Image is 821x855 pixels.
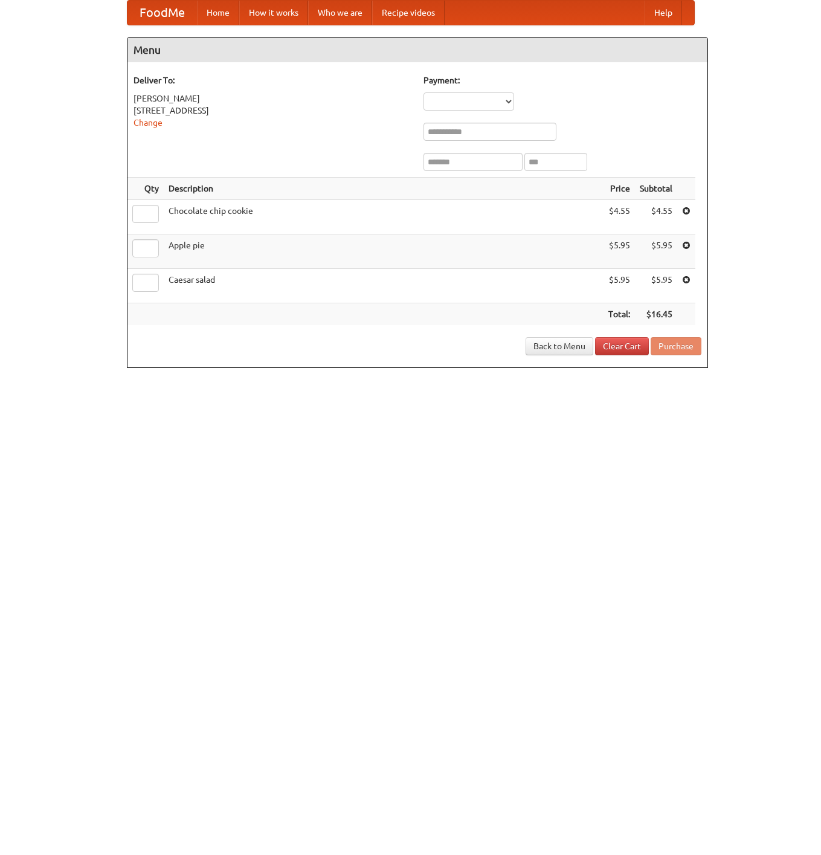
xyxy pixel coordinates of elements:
[308,1,372,25] a: Who we are
[604,178,635,200] th: Price
[239,1,308,25] a: How it works
[127,1,197,25] a: FoodMe
[127,178,164,200] th: Qty
[651,337,701,355] button: Purchase
[134,105,411,117] div: [STREET_ADDRESS]
[164,178,604,200] th: Description
[134,92,411,105] div: [PERSON_NAME]
[197,1,239,25] a: Home
[604,303,635,326] th: Total:
[635,269,677,303] td: $5.95
[635,234,677,269] td: $5.95
[372,1,445,25] a: Recipe videos
[635,200,677,234] td: $4.55
[635,303,677,326] th: $16.45
[604,200,635,234] td: $4.55
[604,269,635,303] td: $5.95
[645,1,682,25] a: Help
[164,269,604,303] td: Caesar salad
[526,337,593,355] a: Back to Menu
[164,234,604,269] td: Apple pie
[134,118,163,127] a: Change
[423,74,701,86] h5: Payment:
[604,234,635,269] td: $5.95
[164,200,604,234] td: Chocolate chip cookie
[134,74,411,86] h5: Deliver To:
[635,178,677,200] th: Subtotal
[127,38,707,62] h4: Menu
[595,337,649,355] a: Clear Cart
